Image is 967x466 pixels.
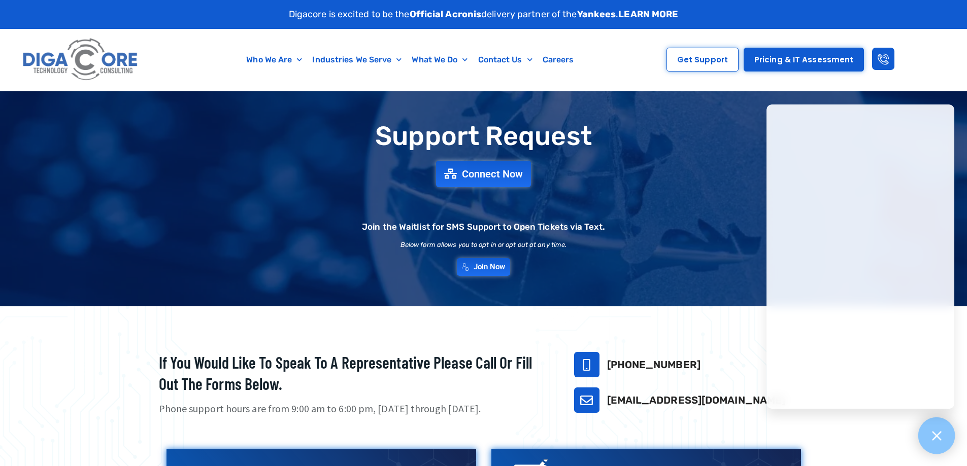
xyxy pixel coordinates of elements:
a: Join Now [457,258,511,276]
a: [PHONE_NUMBER] [607,359,701,371]
p: Digacore is excited to be the delivery partner of the . [289,8,679,21]
h2: Below form allows you to opt in or opt out at any time. [401,241,567,248]
p: Phone support hours are from 9:00 am to 6:00 pm, [DATE] through [DATE]. [159,402,549,416]
a: Who We Are [241,48,307,71]
a: Contact Us [473,48,538,71]
h2: Join the Waitlist for SMS Support to Open Tickets via Text. [362,223,605,231]
h2: If you would like to speak to a representative please call or fill out the forms below. [159,352,549,394]
a: support@digacore.com [574,387,599,413]
strong: Official Acronis [410,9,482,20]
a: Careers [538,48,579,71]
nav: Menu [190,48,630,71]
span: Connect Now [462,169,523,179]
span: Pricing & IT Assessment [754,56,853,63]
a: Get Support [666,48,739,71]
a: Connect Now [436,161,531,187]
a: Industries We Serve [307,48,407,71]
a: [EMAIL_ADDRESS][DOMAIN_NAME] [607,394,786,406]
span: Join Now [474,263,506,271]
iframe: Chatgenie Messenger [766,104,954,409]
h1: Support Request [134,122,834,151]
a: 732-646-5725 [574,352,599,377]
img: Digacore logo 1 [20,34,142,86]
strong: Yankees [577,9,616,20]
span: Get Support [677,56,728,63]
a: LEARN MORE [618,9,678,20]
a: What We Do [407,48,473,71]
a: Pricing & IT Assessment [744,48,864,71]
